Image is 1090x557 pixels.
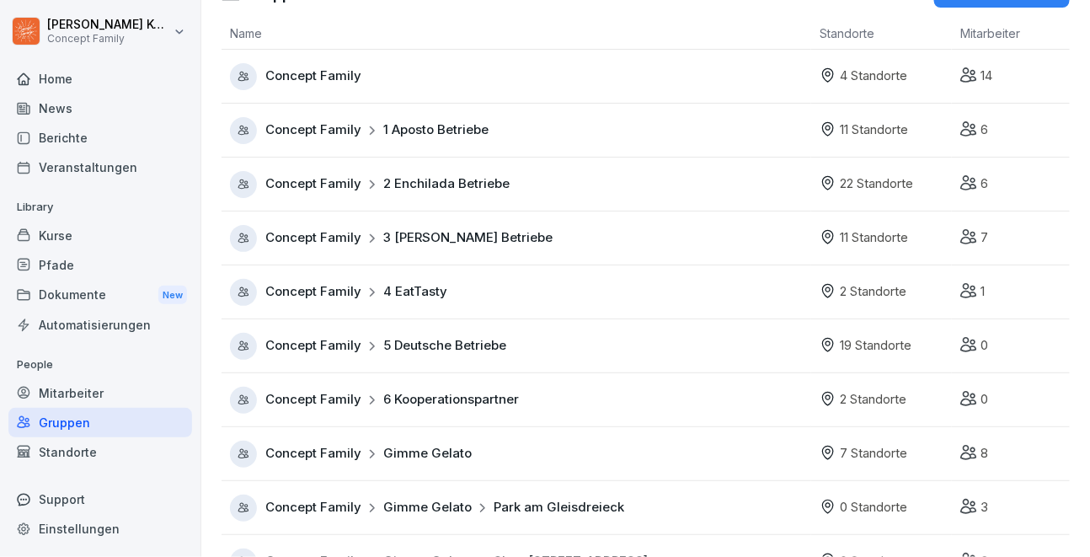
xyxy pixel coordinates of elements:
span: Concept Family [265,174,361,194]
span: 2 Enchilada Betriebe [383,174,510,194]
p: 6 [980,174,988,194]
span: Concept Family [265,444,361,463]
a: Concept FamilyGimme Gelato [230,441,811,468]
a: Automatisierungen [8,310,192,340]
p: 11 Standorte [840,121,908,140]
p: Concept Family [47,33,170,45]
p: 2 Standorte [840,282,906,302]
span: 1 Aposto Betriebe [383,121,489,140]
th: Standorte [811,18,952,50]
p: 0 Standorte [840,498,907,517]
a: Concept Family2 Enchilada Betriebe [230,171,811,198]
p: 22 Standorte [840,174,913,194]
p: 19 Standorte [840,336,911,356]
th: Name [222,18,811,50]
p: 6 [980,121,988,140]
a: Concept Family5 Deutsche Betriebe [230,333,811,360]
span: Concept Family [265,498,361,517]
p: Library [8,194,192,221]
span: Park am Gleisdreieck [494,498,624,517]
span: Concept Family [265,121,361,140]
p: 11 Standorte [840,228,908,248]
p: 3 [980,498,988,517]
th: Mitarbeiter [952,18,1070,50]
span: Gimme Gelato [383,444,472,463]
a: Concept Family1 Aposto Betriebe [230,117,811,144]
p: 7 Standorte [840,444,907,463]
p: 1 [980,282,985,302]
p: [PERSON_NAME] Komarov [47,18,170,32]
span: Gimme Gelato [383,498,472,517]
a: Kurse [8,221,192,250]
a: Standorte [8,437,192,467]
div: Support [8,485,192,514]
div: New [158,286,187,305]
p: 14 [980,67,992,86]
a: Veranstaltungen [8,153,192,182]
a: Concept Family4 EatTasty [230,279,811,306]
a: Concept Family6 Kooperationspartner [230,387,811,414]
a: News [8,94,192,123]
p: 0 [980,336,988,356]
span: 5 Deutsche Betriebe [383,336,506,356]
p: 0 [980,390,988,410]
span: Concept Family [265,228,361,248]
div: Dokumente [8,280,192,311]
p: People [8,351,192,378]
a: Concept Family3 [PERSON_NAME] Betriebe [230,225,811,252]
a: Gruppen [8,408,192,437]
span: Concept Family [265,336,361,356]
a: DokumenteNew [8,280,192,311]
span: 6 Kooperationspartner [383,390,519,410]
span: 3 [PERSON_NAME] Betriebe [383,228,553,248]
a: Einstellungen [8,514,192,544]
a: Concept FamilyGimme GelatoPark am Gleisdreieck [230,495,811,522]
p: 4 Standorte [840,67,907,86]
p: 7 [980,228,988,248]
a: Mitarbeiter [8,378,192,408]
span: 4 EatTasty [383,282,447,302]
p: 2 Standorte [840,390,906,410]
a: Concept Family [230,63,811,90]
p: 8 [980,444,988,463]
a: Home [8,64,192,94]
a: Pfade [8,250,192,280]
span: Concept Family [265,282,361,302]
span: Concept Family [265,390,361,410]
span: Concept Family [265,67,361,86]
a: Berichte [8,123,192,153]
